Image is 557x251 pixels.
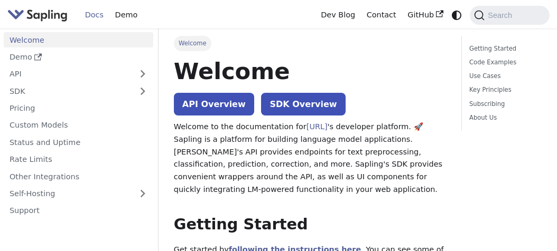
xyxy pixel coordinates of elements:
[7,7,68,23] img: Sapling.ai
[174,57,446,85] h1: Welcome
[469,99,538,109] a: Subscribing
[4,152,153,167] a: Rate Limits
[4,50,153,65] a: Demo
[469,113,538,123] a: About Us
[174,36,211,51] span: Welcome
[485,11,518,20] span: Search
[4,134,153,150] a: Status and Uptime
[469,71,538,81] a: Use Cases
[174,93,254,115] a: API Overview
[4,83,132,99] a: SDK
[7,7,71,23] a: Sapling.aiSapling.ai
[449,7,465,23] button: Switch between dark and light mode (currently system mode)
[307,122,328,131] a: [URL]
[469,44,538,54] a: Getting Started
[315,7,360,23] a: Dev Blog
[109,7,143,23] a: Demo
[469,57,538,67] a: Code Examples
[4,101,153,116] a: Pricing
[174,215,446,234] h2: Getting Started
[174,36,446,51] nav: Breadcrumbs
[261,93,345,115] a: SDK Overview
[4,118,153,133] a: Custom Models
[4,66,132,82] a: API
[79,7,109,23] a: Docs
[4,169,153,184] a: Other Integrations
[469,85,538,95] a: Key Principles
[4,186,153,201] a: Self-Hosting
[402,7,449,23] a: GitHub
[174,121,446,196] p: Welcome to the documentation for 's developer platform. 🚀 Sapling is a platform for building lang...
[132,83,153,99] button: Expand sidebar category 'SDK'
[132,66,153,82] button: Expand sidebar category 'API'
[470,6,549,25] button: Search (Command+K)
[4,203,153,218] a: Support
[361,7,402,23] a: Contact
[4,32,153,47] a: Welcome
